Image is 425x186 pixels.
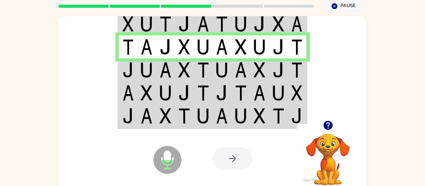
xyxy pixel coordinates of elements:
[160,85,171,101] img: u
[123,108,134,124] img: j
[178,108,190,124] img: t
[178,62,190,78] img: x
[123,39,134,55] img: t
[123,62,134,78] img: j
[178,85,190,101] img: j
[254,39,265,55] img: u
[254,62,265,78] img: x
[123,16,134,32] img: x
[141,16,152,32] img: u
[216,85,228,101] img: j
[254,108,265,124] img: x
[291,16,302,32] img: a
[291,85,302,101] img: x
[216,108,228,124] img: a
[160,16,171,32] img: t
[216,62,228,78] img: u
[291,108,302,124] img: j
[235,39,247,55] img: x
[297,124,359,186] video: Your browser must support playing .mp4 files to use Literably. Please try using another browser.
[141,85,152,101] img: x
[291,39,302,55] img: t
[273,39,284,55] img: j
[178,16,190,32] img: j
[160,108,171,124] img: x
[216,39,228,55] img: a
[197,108,209,124] img: u
[178,39,190,55] img: x
[141,108,152,124] img: a
[235,85,247,101] img: t
[254,85,265,101] img: a
[291,62,302,78] img: t
[197,16,209,32] img: a
[273,62,284,78] img: j
[235,16,247,32] img: u
[273,108,284,124] img: t
[160,39,171,55] img: j
[254,16,265,32] img: j
[141,62,152,78] img: u
[235,62,247,78] img: a
[197,85,209,101] img: t
[123,85,134,101] img: a
[273,16,284,32] img: x
[141,39,152,55] img: a
[216,16,228,32] img: t
[197,62,209,78] img: t
[235,108,247,124] img: u
[197,39,209,55] img: u
[273,85,284,101] img: u
[160,62,171,78] img: a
